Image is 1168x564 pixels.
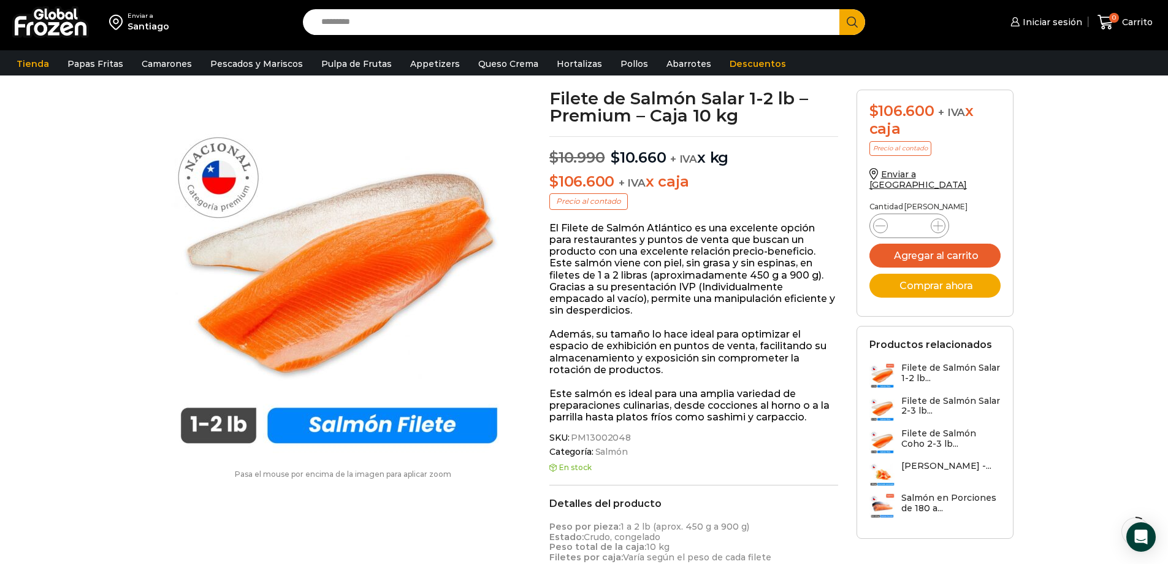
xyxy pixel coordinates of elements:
[549,193,628,209] p: Precio al contado
[614,52,654,75] a: Pollos
[611,149,666,166] bdi: 10.660
[549,447,838,457] span: Categoría:
[109,12,128,33] img: address-field-icon.svg
[549,552,623,563] strong: Filetes por caja:
[549,463,838,472] p: En stock
[869,339,992,350] h2: Productos relacionados
[128,12,169,20] div: Enviar a
[1020,16,1082,28] span: Iniciar sesión
[155,470,532,479] p: Pasa el mouse por encima de la imagen para aplicar zoom
[898,217,921,234] input: Product quantity
[670,153,697,165] span: + IVA
[901,461,991,471] h3: [PERSON_NAME] -...
[660,52,717,75] a: Abarrotes
[869,169,968,190] a: Enviar a [GEOGRAPHIC_DATA]
[869,428,1001,455] a: Filete de Salmón Coho 2-3 lb...
[594,447,628,457] a: Salmón
[549,531,584,543] strong: Estado:
[619,177,646,189] span: + IVA
[549,498,838,509] h2: Detalles del producto
[1119,16,1153,28] span: Carrito
[61,52,129,75] a: Papas Fritas
[315,52,398,75] a: Pulpa de Frutas
[549,222,838,317] p: El Filete de Salmón Atlántico es una excelente opción para restaurantes y puntos de venta que bus...
[128,20,169,33] div: Santiago
[549,149,605,166] bdi: 10.990
[869,461,991,487] a: [PERSON_NAME] -...
[136,52,198,75] a: Camarones
[1007,10,1082,34] a: Iniciar sesión
[901,396,1001,417] h3: Filete de Salmón Salar 2-3 lb...
[869,363,1001,389] a: Filete de Salmón Salar 1-2 lb...
[869,141,931,156] p: Precio al contado
[1126,522,1156,552] div: Open Intercom Messenger
[549,173,838,191] p: x caja
[901,363,1001,384] h3: Filete de Salmón Salar 1-2 lb...
[155,90,523,458] img: salmon 1-2 lb
[869,102,1001,138] div: x caja
[869,396,1001,422] a: Filete de Salmón Salar 2-3 lb...
[839,9,865,35] button: Search button
[549,172,614,190] bdi: 106.600
[549,541,646,552] strong: Peso total de la caja:
[549,388,838,423] p: Este salmón es ideal para una amplia variedad de preparaciones culinarias, desde cocciones al hor...
[869,102,879,120] span: $
[549,90,838,124] h1: Filete de Salmón Salar 1-2 lb – Premium – Caja 10 kg
[551,52,608,75] a: Hortalizas
[611,149,620,166] span: $
[1109,13,1119,23] span: 0
[869,244,1001,268] button: Agregar al carrito
[549,172,559,190] span: $
[869,203,1001,211] p: Cantidad [PERSON_NAME]
[549,433,838,443] span: SKU:
[549,136,838,167] p: x kg
[869,274,1001,298] button: Comprar ahora
[472,52,544,75] a: Queso Crema
[938,106,965,118] span: + IVA
[404,52,466,75] a: Appetizers
[549,328,838,376] p: Además, su tamaño lo hace ideal para optimizar el espacio de exhibición en puntos de venta, facil...
[204,52,309,75] a: Pescados y Mariscos
[549,521,620,532] strong: Peso por pieza:
[569,433,631,443] span: PM13002048
[1094,8,1156,37] a: 0 Carrito
[901,493,1001,514] h3: Salmón en Porciones de 180 a...
[869,102,934,120] bdi: 106.600
[901,428,1001,449] h3: Filete de Salmón Coho 2-3 lb...
[10,52,55,75] a: Tienda
[723,52,792,75] a: Descuentos
[869,493,1001,519] a: Salmón en Porciones de 180 a...
[549,149,559,166] span: $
